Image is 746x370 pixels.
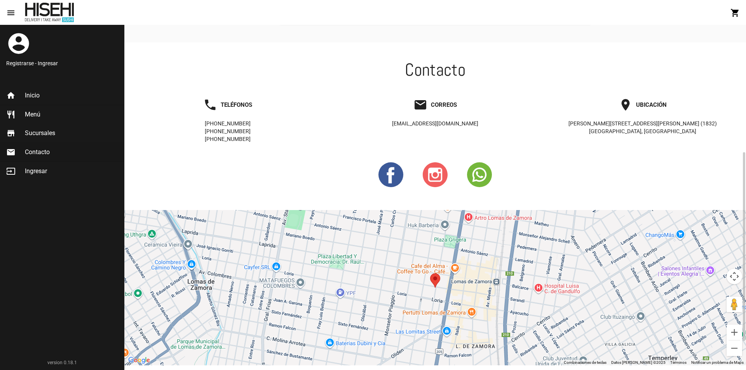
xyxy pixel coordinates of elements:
[6,8,16,17] mat-icon: menu
[611,360,666,365] span: Datos [PERSON_NAME] ©2025
[134,120,322,127] a: [PHONE_NUMBER]
[341,120,529,127] a: [EMAIL_ADDRESS][DOMAIN_NAME]
[134,135,322,143] a: [PHONE_NUMBER]
[670,360,687,365] a: Términos
[691,360,744,365] a: Notificar un problema de Maps
[619,98,633,112] mat-icon: room
[727,269,742,284] button: Controles de visualización del mapa
[126,355,152,365] a: Abre esta zona en Google Maps (se abre en una nueva ventana)
[549,120,737,135] a: [PERSON_NAME][STREET_ADDRESS][PERSON_NAME] (1832)[GEOGRAPHIC_DATA], [GEOGRAPHIC_DATA]
[6,129,16,138] mat-icon: store
[25,92,40,99] span: Inicio
[727,297,742,312] button: Arrastra al hombrecito al mapa para abrir Street View
[134,127,322,135] a: [PHONE_NUMBER]
[431,100,457,109] h4: CORREOS
[203,98,217,112] mat-icon: phone
[221,100,252,109] h4: TELÉFONOS
[564,360,607,365] button: Combinaciones de teclas
[413,98,427,112] mat-icon: email
[126,355,152,365] img: Google
[727,325,742,340] button: Ampliar
[6,359,118,367] div: version 0.18.1
[6,59,118,67] a: Registrarse - Ingresar
[25,111,40,118] span: Menú
[25,148,50,156] span: Contacto
[636,100,667,109] h4: UBICACIÓN
[6,31,31,56] mat-icon: account_circle
[6,110,16,119] mat-icon: restaurant
[6,167,16,176] mat-icon: input
[25,167,47,175] span: Ingresar
[25,129,55,137] span: Sucursales
[727,340,742,356] button: Reducir
[6,91,16,100] mat-icon: home
[6,148,16,157] mat-icon: email
[730,8,740,17] mat-icon: shopping_cart
[134,61,737,78] h3: Contacto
